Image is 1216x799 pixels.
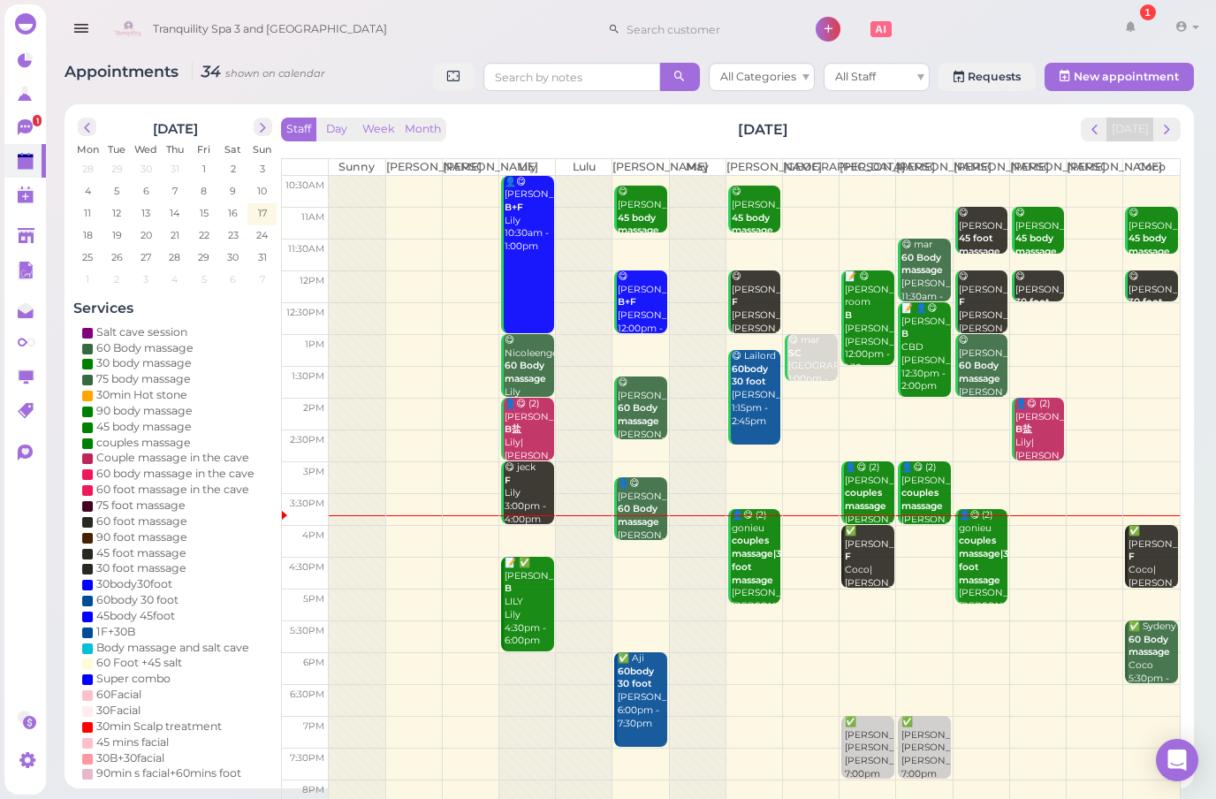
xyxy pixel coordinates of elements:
[285,179,324,191] span: 10:30am
[958,270,1008,361] div: 😋 [PERSON_NAME] [PERSON_NAME]|[PERSON_NAME] 12:00pm - 1:00pm
[167,249,182,265] span: 28
[73,300,277,316] h4: Services
[958,207,1008,298] div: 😋 [PERSON_NAME] [PERSON_NAME] 11:00am - 11:45am
[329,159,385,175] th: Sunny
[96,340,194,356] div: 60 Body massage
[96,765,241,781] div: 90min s facial+60mins foot
[96,545,186,561] div: 45 foot massage
[139,227,154,243] span: 20
[96,734,169,750] div: 45 mins facial
[1015,423,1032,435] b: B盐
[80,249,95,265] span: 25
[505,423,521,435] b: B盐
[303,657,324,668] span: 6pm
[901,716,951,780] div: ✅ [PERSON_NAME] [PERSON_NAME]|[PERSON_NAME] 7:00pm
[141,183,151,199] span: 6
[255,227,270,243] span: 24
[504,398,554,489] div: 👤😋 (2) [PERSON_NAME] Lily|[PERSON_NAME] 2:00pm - 3:00pm
[305,339,324,350] span: 1pm
[258,161,267,177] span: 3
[96,514,187,529] div: 60 foot massage
[255,183,269,199] span: 10
[618,666,654,690] b: 60body 30 foot
[198,205,210,221] span: 15
[82,205,93,221] span: 11
[1128,525,1178,616] div: ✅ [PERSON_NAME] Coco|[PERSON_NAME] 4:00pm - 5:00pm
[290,625,324,636] span: 5:30pm
[844,716,894,780] div: ✅ [PERSON_NAME] [PERSON_NAME]|[PERSON_NAME] 7:00pm
[1009,159,1066,175] th: [PERSON_NAME]
[896,159,953,175] th: [PERSON_NAME]
[96,624,135,640] div: 1F+30B
[901,487,943,512] b: couples massage
[110,161,125,177] span: 29
[845,309,852,321] b: B
[65,62,183,80] span: Appointments
[96,498,186,514] div: 75 foot massage
[286,307,324,318] span: 12:30pm
[256,249,269,265] span: 31
[1074,70,1179,83] span: New appointment
[939,63,1036,91] a: Requests
[200,271,209,287] span: 5
[290,434,324,445] span: 2:30pm
[96,450,249,466] div: Couple massage in the cave
[788,347,802,359] b: SC
[226,227,240,243] span: 23
[1066,159,1122,175] th: [PERSON_NAME]
[153,118,198,137] h2: [DATE]
[959,360,1000,384] b: 60 Body massage
[959,535,1015,585] b: couples massage|30 foot massage
[1081,118,1108,141] button: prev
[96,703,141,719] div: 30Facial
[483,63,660,91] input: Search by notes
[1129,634,1170,658] b: 60 Body massage
[1123,159,1180,175] th: Coco
[1015,232,1057,257] b: 45 body massage
[844,461,894,566] div: 👤😋 (2) [PERSON_NAME] [PERSON_NAME]|[PERSON_NAME] 3:00pm - 4:00pm
[303,402,324,414] span: 2pm
[96,403,193,419] div: 90 body massage
[228,271,238,287] span: 6
[732,535,787,585] b: couples massage|30 foot massage
[618,212,659,237] b: 45 body massage
[498,159,555,175] th: Lily
[504,557,554,648] div: 📝 ✅ [PERSON_NAME] LILY Lily 4:30pm - 6:00pm
[787,334,838,399] div: 😋 mar [GEOGRAPHIC_DATA] 1:00pm - 1:45pm
[4,110,46,144] a: 1
[1129,551,1135,562] b: F
[228,183,238,199] span: 9
[840,159,896,175] th: [PERSON_NAME]
[731,509,781,639] div: 👤😋 (2) gonieu [PERSON_NAME]|[PERSON_NAME] 3:45pm - 5:15pm
[96,419,192,435] div: 45 body massage
[732,212,773,237] b: 45 body massage
[290,498,324,509] span: 3:30pm
[225,67,325,80] small: shown on calendar
[290,689,324,700] span: 6:30pm
[1129,232,1170,257] b: 45 body massage
[112,183,121,199] span: 5
[253,143,271,156] span: Sun
[315,118,358,141] button: Day
[835,70,876,83] span: All Staff
[732,363,768,388] b: 60body 30 foot
[96,324,187,340] div: Salt cave session
[505,475,511,486] b: F
[196,249,211,265] span: 29
[96,371,191,387] div: 75 body massage
[845,487,886,512] b: couples massage
[399,118,446,141] button: Month
[77,143,99,156] span: Mon
[844,525,894,616] div: ✅ [PERSON_NAME] Coco|[PERSON_NAME] 4:00pm - 5:00pm
[96,355,192,371] div: 30 body massage
[289,561,324,573] span: 4:30pm
[81,227,95,243] span: 18
[1045,63,1194,91] button: New appointment
[112,271,121,287] span: 2
[292,370,324,382] span: 1:30pm
[669,159,726,175] th: May
[110,205,123,221] span: 12
[504,334,554,425] div: 😋 Nicoleengelhardt0831 Lily 1:00pm - 2:00pm
[96,719,222,734] div: 30min Scalp treatment
[1128,620,1178,698] div: ✅ Sydeny Coco 5:30pm - 6:30pm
